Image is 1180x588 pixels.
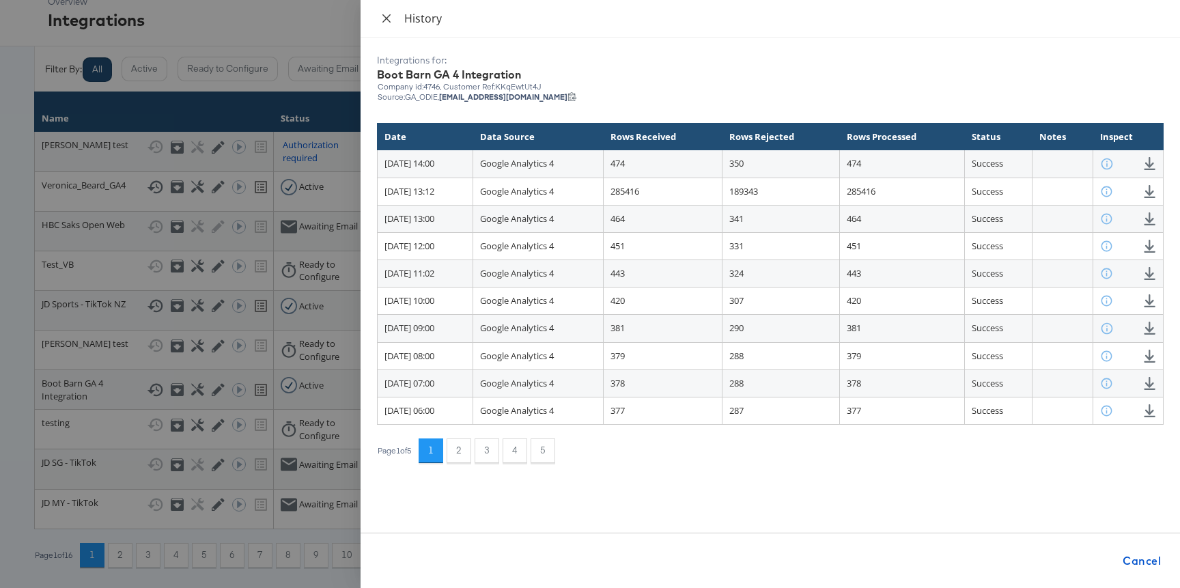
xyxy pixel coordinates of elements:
td: [DATE] 13:12 [378,178,473,205]
div: Page 1 of 5 [377,446,412,456]
td: [DATE] 14:00 [378,150,473,178]
td: [DATE] 12:00 [378,232,473,260]
th: Rows Rejected [722,123,839,150]
td: [DATE] 10:00 [378,288,473,315]
div: Integrations for: [377,54,1164,67]
td: 350 [722,150,839,178]
td: 307 [722,288,839,315]
span: Success [972,157,1003,169]
span: Google Analytics 4 [480,404,554,417]
td: 443 [604,260,722,288]
td: 474 [604,150,722,178]
td: 474 [840,150,965,178]
span: Success [972,404,1003,417]
th: Rows Received [604,123,722,150]
td: 443 [840,260,965,288]
span: Success [972,322,1003,334]
div: Source: GA_ODIE, [378,92,1163,101]
span: Success [972,377,1003,389]
span: Success [972,240,1003,252]
td: 377 [604,397,722,425]
th: Inspect [1093,123,1164,150]
td: 464 [840,205,965,232]
button: 2 [447,438,471,463]
span: close [381,13,392,24]
span: Google Analytics 4 [480,350,554,362]
span: Success [972,185,1003,197]
td: 451 [840,232,965,260]
button: Close [377,12,396,25]
span: Google Analytics 4 [480,185,554,197]
td: 451 [604,232,722,260]
span: Google Analytics 4 [480,377,554,389]
th: Rows Processed [840,123,965,150]
button: 5 [531,438,555,463]
td: [DATE] 08:00 [378,342,473,369]
button: Cancel [1117,547,1166,574]
td: [DATE] 07:00 [378,369,473,397]
th: Notes [1032,123,1093,150]
td: 378 [604,369,722,397]
td: 290 [722,315,839,342]
td: 285416 [840,178,965,205]
td: 420 [604,288,722,315]
th: Data Source [473,123,604,150]
span: Success [972,267,1003,279]
td: 381 [840,315,965,342]
td: [DATE] 06:00 [378,397,473,425]
td: 288 [722,369,839,397]
td: [DATE] 09:00 [378,315,473,342]
span: Cancel [1123,551,1161,570]
td: 341 [722,205,839,232]
span: Success [972,350,1003,362]
td: 381 [604,315,722,342]
td: 285416 [604,178,722,205]
div: Company id: 4746 , Customer Ref: KKqEwtUt4J [377,82,1164,92]
span: Google Analytics 4 [480,157,554,169]
td: 189343 [722,178,839,205]
td: 379 [840,342,965,369]
span: Google Analytics 4 [480,322,554,334]
td: 378 [840,369,965,397]
strong: [EMAIL_ADDRESS][DOMAIN_NAME] [439,92,567,102]
td: 324 [722,260,839,288]
span: Google Analytics 4 [480,267,554,279]
span: Success [972,212,1003,225]
span: Google Analytics 4 [480,294,554,307]
th: Status [964,123,1032,150]
td: 288 [722,342,839,369]
span: Google Analytics 4 [480,212,554,225]
span: Success [972,294,1003,307]
td: 464 [604,205,722,232]
td: [DATE] 13:00 [378,205,473,232]
td: [DATE] 11:02 [378,260,473,288]
div: History [404,11,1164,26]
td: 379 [604,342,722,369]
span: Google Analytics 4 [480,240,554,252]
button: 4 [503,438,527,463]
button: 3 [475,438,499,463]
td: 420 [840,288,965,315]
th: Date [378,123,473,150]
div: Boot Barn GA 4 Integration [377,67,1164,83]
td: 287 [722,397,839,425]
td: 331 [722,232,839,260]
button: 1 [419,438,443,463]
td: 377 [840,397,965,425]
